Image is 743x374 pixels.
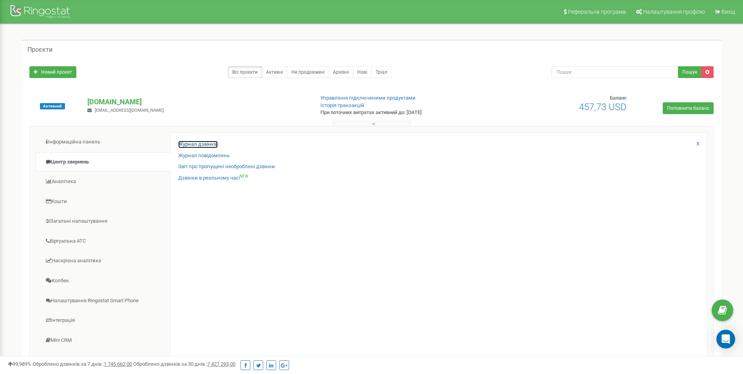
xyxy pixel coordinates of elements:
[610,95,627,101] span: Баланс
[228,66,262,78] a: Всі проєкти
[36,192,170,211] a: Кошти
[178,141,218,148] a: Журнал дзвінків
[716,330,735,349] div: Open Intercom Messenger
[240,174,248,178] sup: NEW
[320,95,416,101] a: Управління підключеними продуктами
[643,9,705,15] span: Налаштування профілю
[36,212,170,231] a: Загальні налаштування
[95,108,164,113] span: [EMAIL_ADDRESS][DOMAIN_NAME]
[320,102,364,108] a: Історія транзакцій
[353,66,372,78] a: Нові
[36,331,170,350] a: Mini CRM
[36,271,170,290] a: Колбек
[36,350,170,370] a: [PERSON_NAME]
[8,361,31,367] span: 99,989%
[721,9,735,15] span: Вихід
[87,97,307,107] p: [DOMAIN_NAME]
[262,66,287,78] a: Активні
[207,361,235,367] u: 7 427 293,00
[287,66,329,78] a: Не продовжені
[36,133,170,152] a: Інформаційна панель
[36,311,170,330] a: Інтеграція
[329,66,353,78] a: Архівні
[40,103,65,109] span: Активний
[33,361,132,367] span: Оброблено дзвінків за 7 днів :
[663,102,714,114] a: Поповнити баланс
[320,109,483,116] p: При поточних витратах активний до: [DATE]
[551,66,678,78] input: Пошук
[579,102,627,113] span: 457,73 USD
[29,66,76,78] a: Новий проєкт
[568,9,626,15] span: Реферальна програма
[36,153,170,172] a: Центр звернень
[696,140,700,148] a: X
[36,172,170,191] a: Аналiтика
[133,361,235,367] span: Оброблено дзвінків за 30 днів :
[36,291,170,310] a: Налаштування Ringostat Smart Phone
[104,361,132,367] u: 1 745 662,00
[178,163,275,171] a: Звіт про пропущені необроблені дзвінки
[36,251,170,271] a: Наскрізна аналітика
[678,66,701,78] button: Пошук
[36,232,170,251] a: Віртуальна АТС
[178,174,248,182] a: Дзвінки в реальному часіNEW
[27,46,52,53] h5: Проєкти
[178,152,230,160] a: Журнал повідомлень
[371,66,392,78] a: Тріал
